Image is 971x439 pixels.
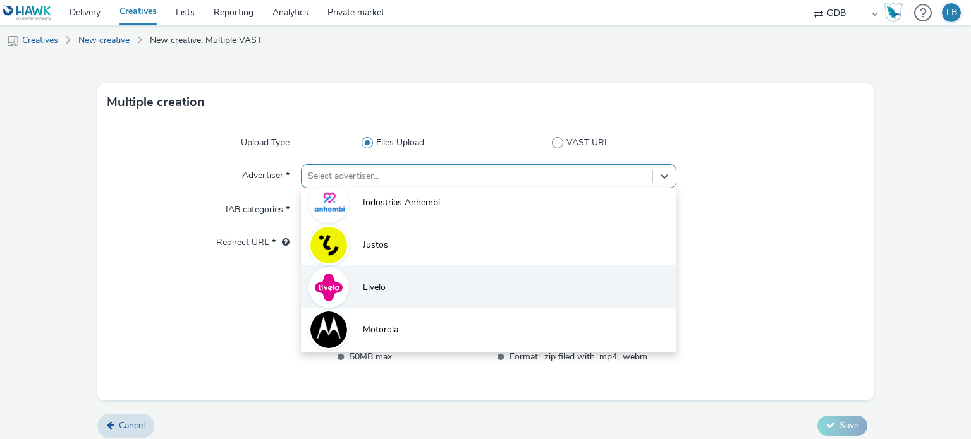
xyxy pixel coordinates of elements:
label: IAB categories * [221,198,295,216]
span: Justos [363,239,388,251]
img: Industrias Anhembi [310,184,347,221]
img: Hawk Academy [884,3,903,23]
img: undefined Logo [3,5,52,21]
a: New creative: Multiple VAST [144,25,268,56]
img: Livelo [310,269,347,306]
label: Redirect URL * [211,231,295,249]
img: Motorola [310,311,347,348]
img: Justos [310,227,347,263]
label: Advertiser * [237,164,295,182]
a: New creative [72,25,136,56]
label: Upload Type [236,131,295,149]
span: Cancel [119,419,145,431]
h3: Multiple creation [107,93,205,112]
a: Hawk Academy [884,3,908,23]
div: LB [946,3,957,22]
span: Save [840,419,858,431]
img: mobile [6,35,19,47]
span: Industrias Anhembi [363,196,440,209]
a: Cancel [97,414,154,438]
span: VAST URL [566,136,609,149]
div: URL will be used as a validation URL with some SSPs and it will be the redirection URL of your cr... [276,236,290,249]
span: Livelo [363,281,386,294]
span: Motorola [363,323,398,336]
button: Save [817,416,867,436]
span: Format: .zip filed with .mp4, .webm [510,349,647,364]
span: 50MB max [350,349,487,364]
span: Files Upload [376,136,424,149]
